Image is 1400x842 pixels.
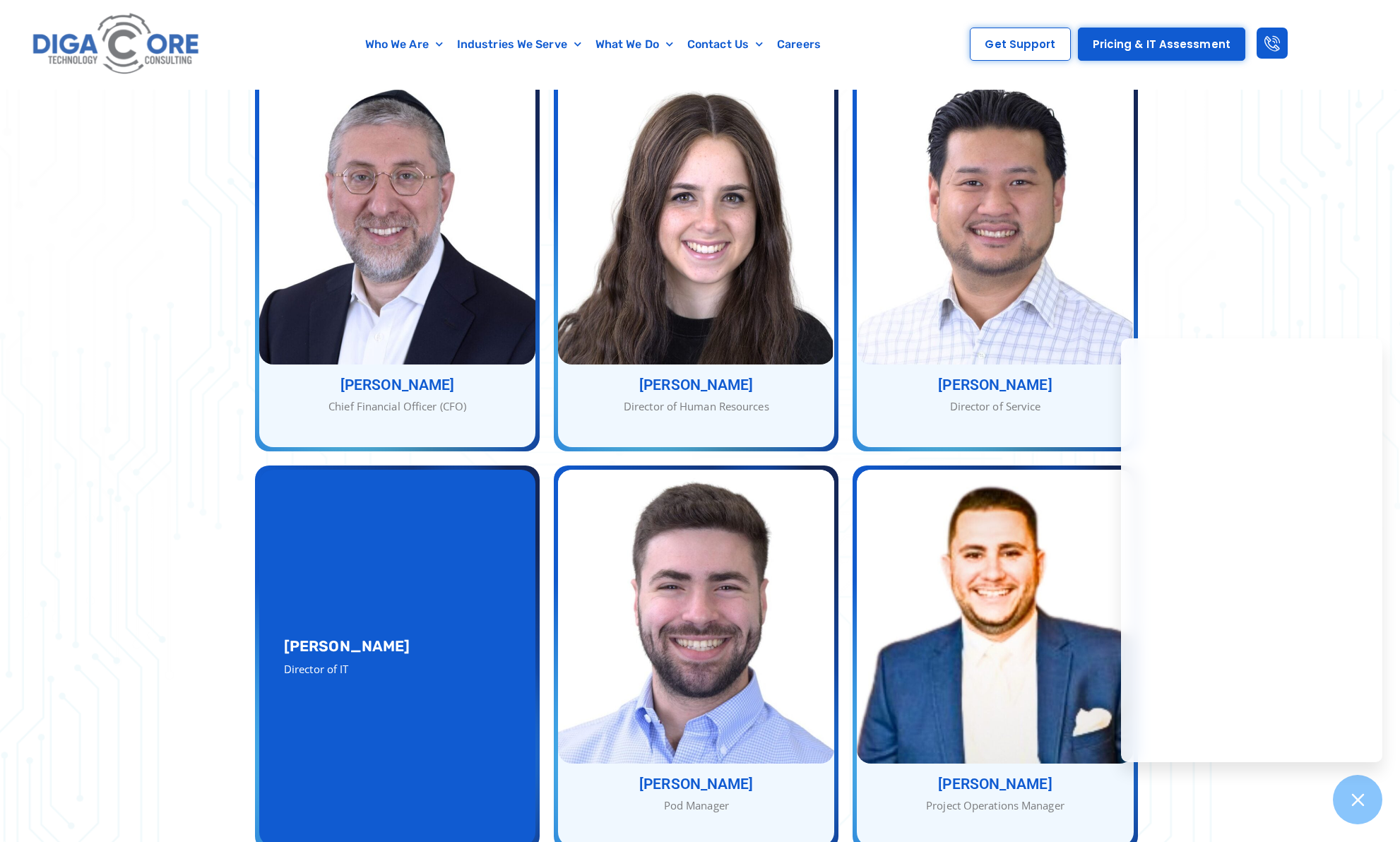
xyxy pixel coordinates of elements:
nav: Menu [275,28,912,61]
img: Van Vieira - Project Operations Manager [857,470,1133,764]
h3: [PERSON_NAME] [259,378,535,393]
a: Contact Us [680,28,770,61]
img: Shimon-Lax - Chief Financial Officer (CFO) [259,71,535,364]
h3: [PERSON_NAME] [558,777,834,792]
a: Industries We Serve [450,28,588,61]
a: What We Do [588,28,680,61]
div: Director of IT [284,661,511,677]
h3: [PERSON_NAME] [857,378,1133,393]
div: Project Operations Manager [857,797,1133,814]
div: Pod Manager [558,797,834,814]
h3: [PERSON_NAME] [558,378,834,393]
img: Rob-Wenger - Pod Manager [558,470,834,764]
h3: [PERSON_NAME] [284,639,511,653]
img: Digacore logo 1 [28,7,205,82]
div: Chief Financial Officer (CFO) [259,398,535,415]
span: Get Support [985,39,1055,49]
a: Careers [770,28,828,61]
a: Get Support [970,28,1070,61]
img: Dan-Lee -Director of Service [857,71,1133,364]
span: Pricing & IT Assessment [1093,39,1230,49]
div: Director of Service [857,398,1133,415]
a: Who We Are [358,28,450,61]
div: Director of Human Resources [558,398,834,415]
a: Pricing & IT Assessment [1078,28,1245,61]
img: Dena-Jacob - Director of Human Resources [558,71,834,364]
h3: [PERSON_NAME] [857,777,1133,792]
iframe: Chatgenie Messenger [1121,338,1382,762]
